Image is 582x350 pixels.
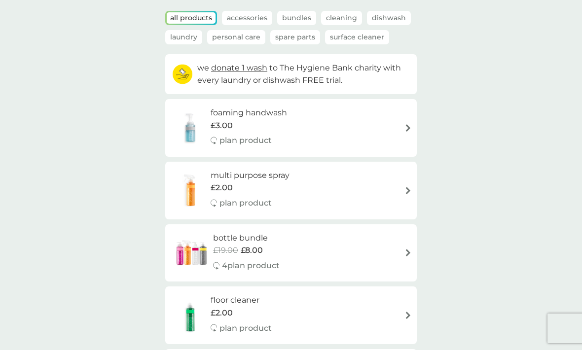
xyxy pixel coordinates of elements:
img: arrow right [404,124,412,132]
img: arrow right [404,187,412,194]
button: all products [167,12,216,24]
p: plan product [219,322,272,335]
p: we to The Hygiene Bank charity with every laundry or dishwash FREE trial. [197,62,409,87]
button: Surface Cleaner [325,30,389,44]
img: arrow right [404,249,412,256]
button: Accessories [222,11,272,25]
h6: floor cleaner [211,294,272,307]
button: Spare Parts [270,30,320,44]
img: foaming handwash [170,110,211,145]
img: bottle bundle [170,236,213,270]
p: 4 plan product [222,259,280,272]
h6: foaming handwash [211,106,287,119]
span: £2.00 [211,307,233,319]
h6: multi purpose spray [211,169,290,182]
span: £2.00 [211,181,233,194]
span: £3.00 [211,119,233,132]
button: Bundles [277,11,316,25]
button: Personal Care [207,30,265,44]
button: Cleaning [321,11,362,25]
button: Dishwash [367,11,411,25]
img: multi purpose spray [170,173,211,208]
h6: bottle bundle [213,232,280,245]
p: plan product [219,134,272,147]
span: £19.00 [213,244,238,257]
span: donate 1 wash [211,63,267,72]
button: Laundry [165,30,202,44]
p: plan product [219,197,272,210]
img: arrow right [404,312,412,319]
span: £8.00 [241,244,263,257]
img: floor cleaner [170,298,211,333]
